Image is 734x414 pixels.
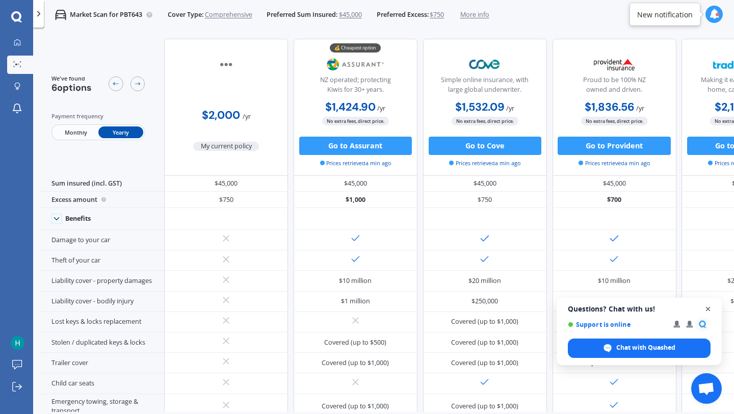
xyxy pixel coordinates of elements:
[65,215,91,223] div: Benefits
[568,305,711,313] span: Questions? Chat with us!
[168,10,203,19] span: Cover Type:
[431,75,539,98] div: Simple online insurance, with large global underwriter.
[294,176,417,192] div: $45,000
[40,192,164,208] div: Excess amount
[553,192,676,208] div: $700
[339,10,362,19] span: $45,000
[451,358,518,368] div: Covered (up to $1,000)
[51,82,92,94] span: 6 options
[40,250,164,271] div: Theft of your car
[506,104,514,113] span: / yr
[468,276,501,286] div: $20 million
[40,292,164,312] div: Liability cover - bodily injury
[164,176,288,192] div: $45,000
[51,74,92,83] span: We've found
[243,112,251,121] span: / yr
[584,53,645,76] img: Provident.png
[299,137,412,155] button: Go to Assurant
[451,402,518,411] div: Covered (up to $1,000)
[429,137,541,155] button: Go to Cove
[322,117,389,125] span: No extra fees, direct price.
[451,317,518,326] div: Covered (up to $1,000)
[40,373,164,394] div: Child car seats
[164,192,288,208] div: $750
[600,297,629,306] div: $1 million
[560,75,668,98] div: Proud to be 100% NZ owned and driven.
[451,338,518,347] div: Covered (up to $1,000)
[40,271,164,291] div: Liability cover - property damages
[202,108,240,122] b: $2,000
[53,126,98,138] span: Monthly
[377,10,429,19] span: Preferred Excess:
[51,112,145,121] div: Payment frequency
[193,142,259,151] span: My current policy
[691,373,722,404] a: Open chat
[267,10,337,19] span: Preferred Sum Insured:
[598,276,631,286] div: $10 million
[40,312,164,332] div: Lost keys & locks replacement
[330,43,381,53] div: 💰 Cheapest option
[585,100,635,114] b: $1,836.56
[553,176,676,192] div: $45,000
[636,104,644,113] span: / yr
[471,297,498,306] div: $250,000
[325,100,376,114] b: $1,424.90
[568,339,711,358] span: Chat with Quashed
[616,343,675,352] span: Chat with Quashed
[377,104,385,113] span: / yr
[460,10,489,19] span: More info
[301,75,409,98] div: NZ operated; protecting Kiwis for 30+ years.
[322,402,389,411] div: Covered (up to $1,000)
[40,230,164,250] div: Damage to your car
[40,332,164,353] div: Stolen / duplicated keys & locks
[455,100,505,114] b: $1,532.09
[205,10,252,19] span: Comprehensive
[423,176,547,192] div: $45,000
[40,353,164,373] div: Trailer cover
[70,10,142,19] p: Market Scan for PBT643
[40,176,164,192] div: Sum insured (incl. GST)
[430,10,444,19] span: $750
[196,53,256,76] img: other-insurer.png
[455,53,515,76] img: Cove.webp
[339,276,372,286] div: $10 million
[98,126,143,138] span: Yearly
[637,9,693,19] div: New notification
[449,159,520,167] span: Prices retrieved a min ago
[324,338,386,347] div: Covered (up to $500)
[322,358,389,368] div: Covered (up to $1,000)
[581,117,648,125] span: No extra fees, direct price.
[452,117,518,125] span: No extra fees, direct price.
[579,159,650,167] span: Prices retrieved a min ago
[325,53,386,76] img: Assurant.png
[320,159,391,167] span: Prices retrieved a min ago
[568,321,666,328] span: Support is online
[423,192,547,208] div: $750
[294,192,417,208] div: $1,000
[11,336,24,350] img: ACg8ocKFHxAXzmGQbm-2aoY4qtRN5Nsuh71ASl7Tjr9A3ixcqA4BBg=s96-c
[55,9,66,20] img: car.f15378c7a67c060ca3f3.svg
[558,137,670,155] button: Go to Provident
[341,297,370,306] div: $1 million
